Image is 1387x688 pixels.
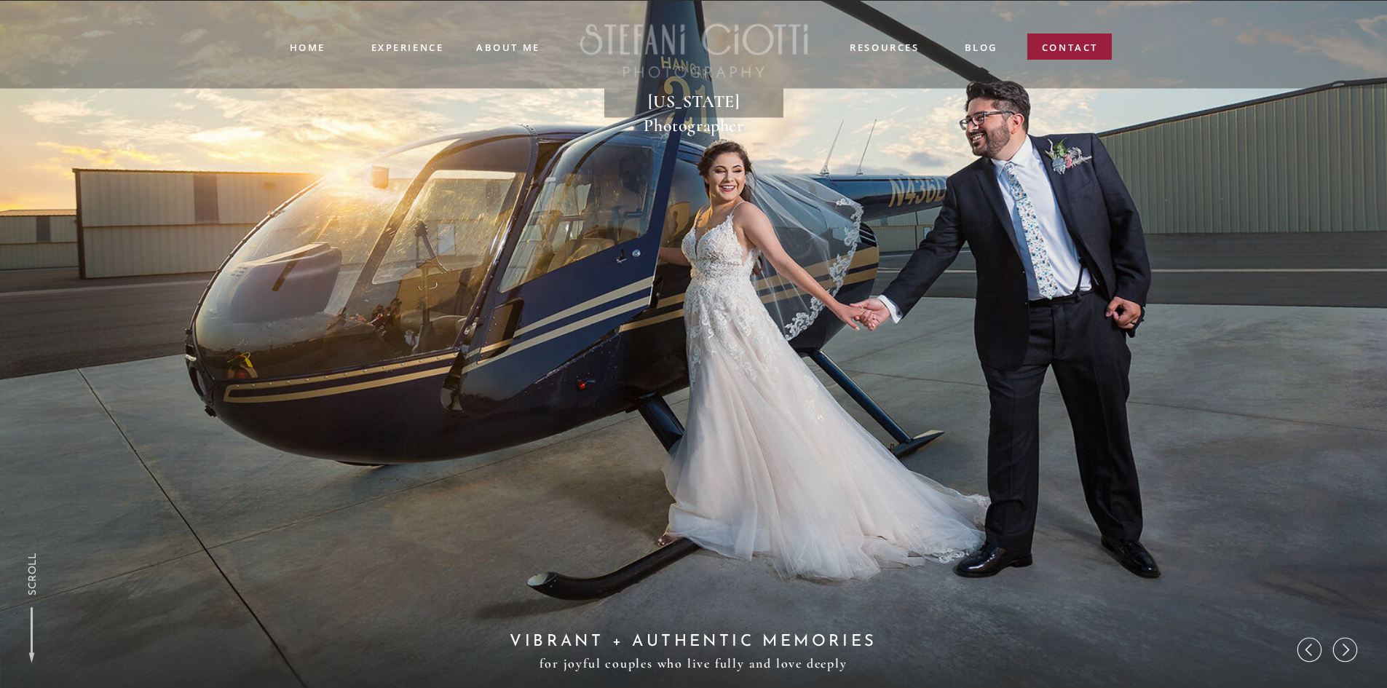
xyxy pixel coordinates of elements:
[965,40,997,57] a: blog
[614,89,775,114] h1: [US_STATE] Photographer
[476,40,541,53] a: ABOUT ME
[537,651,851,674] h3: for joyful couples who live fully and love deeply
[849,40,921,57] a: resources
[23,551,39,595] a: SCROLL
[290,40,325,54] a: Home
[1042,40,1099,61] a: contact
[496,628,892,649] h2: VIBRANT + Authentic Memories
[371,40,443,52] a: experience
